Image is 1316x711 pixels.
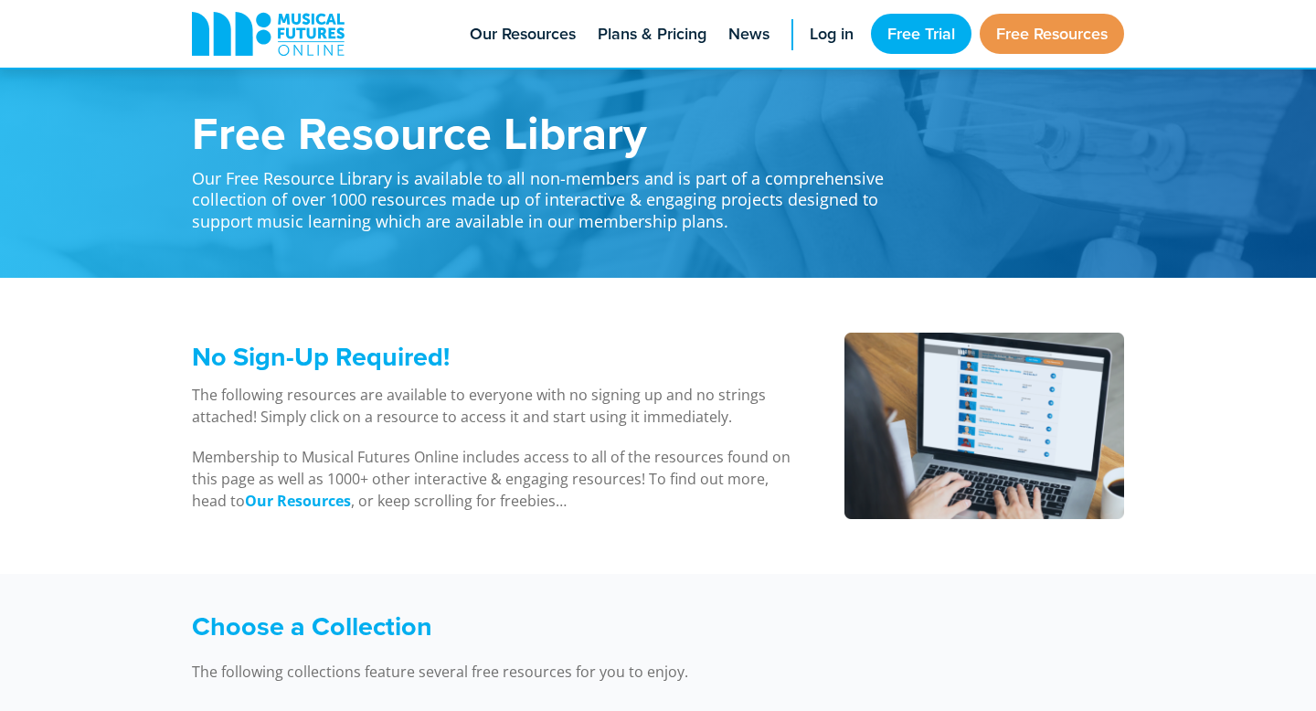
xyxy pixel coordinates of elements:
span: Plans & Pricing [598,22,706,47]
a: Free Resources [980,14,1124,54]
a: Our Resources [245,491,351,512]
span: News [728,22,769,47]
h1: Free Resource Library [192,110,905,155]
p: The following resources are available to everyone with no signing up and no strings attached! Sim... [192,384,798,428]
strong: Our Resources [245,491,351,511]
span: Log in [810,22,854,47]
p: The following collections feature several free resources for you to enjoy. [192,661,905,683]
p: Membership to Musical Futures Online includes access to all of the resources found on this page a... [192,446,798,512]
h3: Choose a Collection [192,610,905,642]
span: No Sign-Up Required! [192,337,450,376]
a: Free Trial [871,14,971,54]
span: Our Resources [470,22,576,47]
p: Our Free Resource Library is available to all non-members and is part of a comprehensive collecti... [192,155,905,232]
